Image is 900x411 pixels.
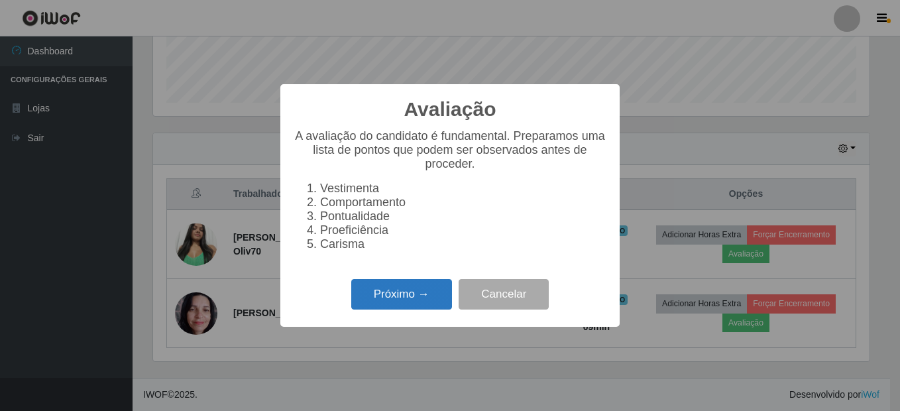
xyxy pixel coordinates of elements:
[320,209,606,223] li: Pontualidade
[459,279,549,310] button: Cancelar
[294,129,606,171] p: A avaliação do candidato é fundamental. Preparamos uma lista de pontos que podem ser observados a...
[320,237,606,251] li: Carisma
[320,182,606,196] li: Vestimenta
[351,279,452,310] button: Próximo →
[320,196,606,209] li: Comportamento
[320,223,606,237] li: Proeficiência
[404,97,496,121] h2: Avaliação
